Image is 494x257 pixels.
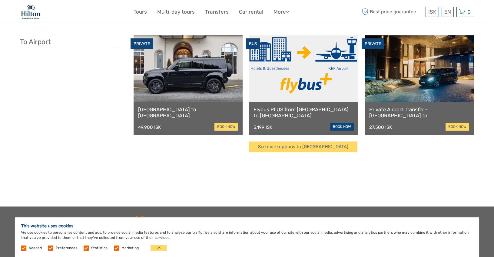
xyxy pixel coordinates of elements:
[131,38,153,49] div: PRIVATE
[446,123,469,131] a: book now
[254,125,272,130] div: 5.199 ISK
[8,11,68,15] p: We're away right now. Please check back later!
[134,8,147,16] a: Tours
[15,217,479,257] div: We use cookies to personalise content and ads, to provide social media features and to analyse ou...
[29,246,42,251] label: Needed
[369,125,392,130] div: 27.500 ISK
[330,123,354,131] a: book now
[428,9,436,15] span: ISK
[138,106,238,119] a: [GEOGRAPHIC_DATA] to [GEOGRAPHIC_DATA]
[138,125,161,130] div: 49.900 ISK
[254,106,354,119] a: Flybus PLUS from [GEOGRAPHIC_DATA] to [GEOGRAPHIC_DATA]
[466,9,472,15] span: 0
[20,38,121,46] h3: To Airport
[91,246,108,251] label: Statistics
[134,216,188,228] img: td-logo-white.png
[151,245,167,251] button: OK
[442,7,454,17] div: EN
[362,38,384,49] div: PRIVATE
[121,246,139,251] label: Marketing
[205,8,229,16] a: Transfers
[246,38,260,49] div: BUS
[214,123,238,131] a: book now
[70,9,77,17] button: Open LiveChat chat widget
[21,223,473,229] h5: This website uses cookies
[274,8,289,16] a: More
[249,142,357,152] a: See more options to [GEOGRAPHIC_DATA]
[239,8,263,16] a: Car rental
[157,8,195,16] a: Multi-day tours
[56,246,77,251] label: Preferences
[361,7,424,17] span: Best price guarantee
[369,106,469,119] a: Private Airport Transfer - [GEOGRAPHIC_DATA] to [GEOGRAPHIC_DATA]
[20,5,41,19] img: 1846-e7c6c28a-36f7-44b6-aaf6-bfd1581794f2_logo_small.jpg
